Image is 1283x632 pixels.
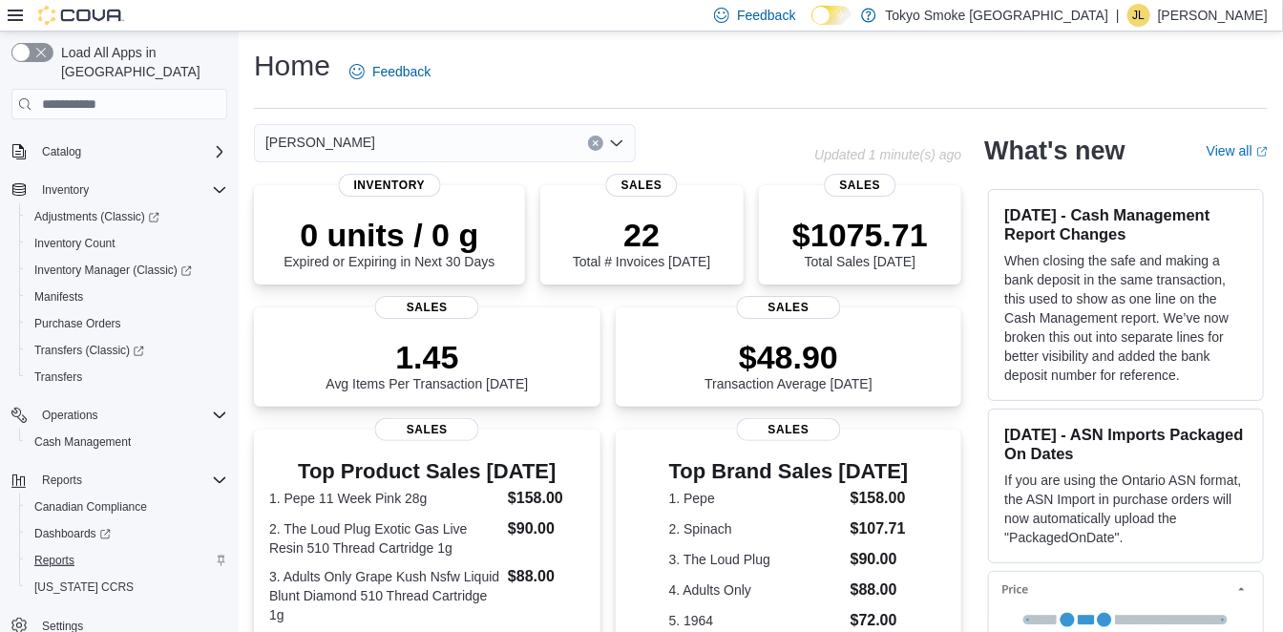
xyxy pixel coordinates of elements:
[27,259,200,282] a: Inventory Manager (Classic)
[669,550,843,569] dt: 3. The Loud Plug
[38,6,124,25] img: Cova
[1127,4,1150,27] div: Jenefer Luchies
[27,522,227,545] span: Dashboards
[339,174,441,197] span: Inventory
[19,284,235,310] button: Manifests
[27,312,129,335] a: Purchase Orders
[814,147,961,162] p: Updated 1 minute(s) ago
[269,460,585,483] h3: Top Product Sales [DATE]
[27,549,227,572] span: Reports
[19,230,235,257] button: Inventory Count
[825,174,896,197] span: Sales
[27,366,90,389] a: Transfers
[27,205,167,228] a: Adjustments (Classic)
[19,429,235,455] button: Cash Management
[19,520,235,547] a: Dashboards
[27,431,227,453] span: Cash Management
[34,140,227,163] span: Catalog
[34,179,227,201] span: Inventory
[851,548,909,571] dd: $90.00
[792,216,928,254] p: $1075.71
[42,473,82,488] span: Reports
[34,579,134,595] span: [US_STATE] CCRS
[1004,205,1248,243] h3: [DATE] - Cash Management Report Changes
[34,179,96,201] button: Inventory
[669,611,843,630] dt: 5. 1964
[34,469,227,492] span: Reports
[851,579,909,601] dd: $88.00
[372,62,431,81] span: Feedback
[269,519,500,558] dt: 2. The Loud Plug Exotic Gas Live Resin 510 Thread Cartridge 1g
[851,517,909,540] dd: $107.71
[19,364,235,390] button: Transfers
[375,296,479,319] span: Sales
[27,259,227,282] span: Inventory Manager (Classic)
[19,203,235,230] a: Adjustments (Classic)
[342,53,438,91] a: Feedback
[284,216,494,254] p: 0 units / 0 g
[27,366,227,389] span: Transfers
[669,519,843,538] dt: 2. Spinach
[4,138,235,165] button: Catalog
[34,140,89,163] button: Catalog
[19,257,235,284] a: Inventory Manager (Classic)
[1207,143,1268,158] a: View allExternal link
[375,418,479,441] span: Sales
[42,408,98,423] span: Operations
[34,316,121,331] span: Purchase Orders
[508,487,585,510] dd: $158.00
[34,289,83,305] span: Manifests
[284,216,494,269] div: Expired or Expiring in Next 30 Days
[669,460,909,483] h3: Top Brand Sales [DATE]
[1158,4,1268,27] p: [PERSON_NAME]
[34,469,90,492] button: Reports
[811,25,812,26] span: Dark Mode
[326,338,528,391] div: Avg Items Per Transaction [DATE]
[4,177,235,203] button: Inventory
[269,489,500,508] dt: 1. Pepe 11 Week Pink 28g
[27,232,123,255] a: Inventory Count
[19,547,235,574] button: Reports
[27,522,118,545] a: Dashboards
[573,216,710,269] div: Total # Invoices [DATE]
[606,174,678,197] span: Sales
[27,549,82,572] a: Reports
[669,580,843,600] dt: 4. Adults Only
[27,339,152,362] a: Transfers (Classic)
[669,489,843,508] dt: 1. Pepe
[34,499,147,515] span: Canadian Compliance
[34,209,159,224] span: Adjustments (Classic)
[4,467,235,494] button: Reports
[737,418,841,441] span: Sales
[508,517,585,540] dd: $90.00
[573,216,710,254] p: 22
[27,205,227,228] span: Adjustments (Classic)
[705,338,873,391] div: Transaction Average [DATE]
[19,494,235,520] button: Canadian Compliance
[1004,425,1248,463] h3: [DATE] - ASN Imports Packaged On Dates
[34,369,82,385] span: Transfers
[42,144,81,159] span: Catalog
[1004,471,1248,547] p: If you are using the Ontario ASN format, the ASN Import in purchase orders will now automatically...
[27,495,155,518] a: Canadian Compliance
[508,565,585,588] dd: $88.00
[19,310,235,337] button: Purchase Orders
[326,338,528,376] p: 1.45
[984,136,1125,166] h2: What's new
[34,553,74,568] span: Reports
[34,236,116,251] span: Inventory Count
[737,296,841,319] span: Sales
[737,6,795,25] span: Feedback
[886,4,1109,27] p: Tokyo Smoke [GEOGRAPHIC_DATA]
[811,6,852,26] input: Dark Mode
[609,136,624,151] button: Open list of options
[588,136,603,151] button: Clear input
[34,526,111,541] span: Dashboards
[27,576,227,599] span: Washington CCRS
[1256,146,1268,158] svg: External link
[34,404,227,427] span: Operations
[27,312,227,335] span: Purchase Orders
[254,47,330,85] h1: Home
[851,487,909,510] dd: $158.00
[27,232,227,255] span: Inventory Count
